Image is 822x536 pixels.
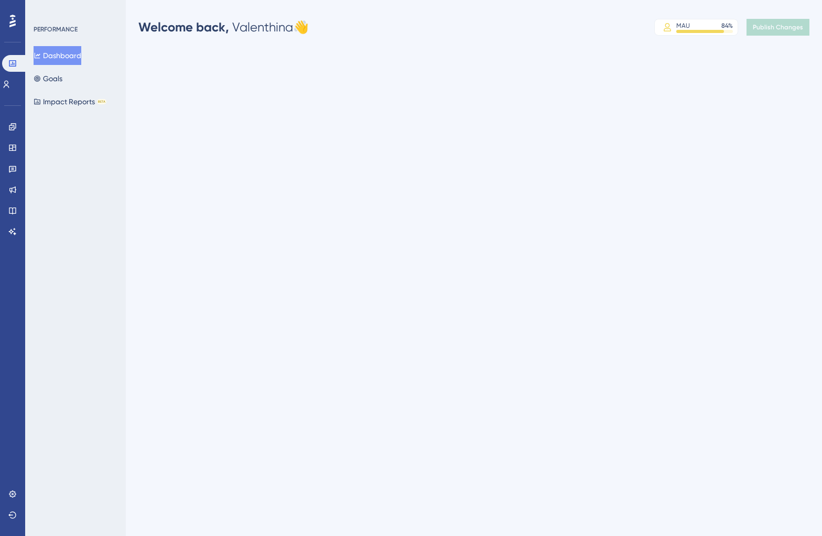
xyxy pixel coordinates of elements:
[34,92,106,111] button: Impact ReportsBETA
[34,69,62,88] button: Goals
[34,25,78,34] div: PERFORMANCE
[97,99,106,104] div: BETA
[747,19,809,36] button: Publish Changes
[676,21,690,30] div: MAU
[138,19,229,35] span: Welcome back,
[753,23,803,31] span: Publish Changes
[138,19,309,36] div: Valenthina 👋
[34,46,81,65] button: Dashboard
[721,21,733,30] div: 84 %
